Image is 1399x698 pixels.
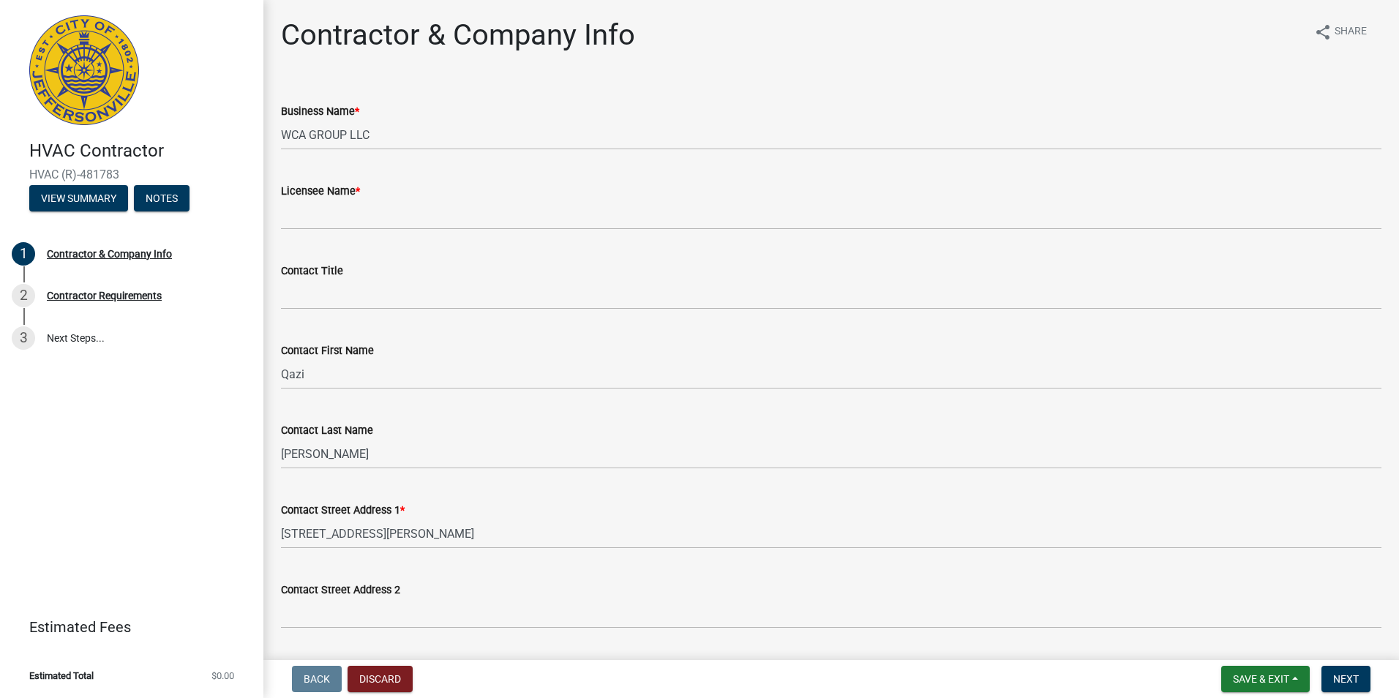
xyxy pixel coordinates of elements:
[304,673,330,685] span: Back
[1233,673,1289,685] span: Save & Exit
[281,585,400,596] label: Contact Street Address 2
[29,15,139,125] img: City of Jeffersonville, Indiana
[292,666,342,692] button: Back
[12,612,240,642] a: Estimated Fees
[29,671,94,680] span: Estimated Total
[1335,23,1367,41] span: Share
[281,107,359,117] label: Business Name
[47,249,172,259] div: Contractor & Company Info
[134,185,190,211] button: Notes
[1333,673,1359,685] span: Next
[1221,666,1310,692] button: Save & Exit
[12,326,35,350] div: 3
[1314,23,1332,41] i: share
[1321,666,1370,692] button: Next
[348,666,413,692] button: Discard
[29,140,252,162] h4: HVAC Contractor
[281,187,360,197] label: Licensee Name
[1302,18,1379,46] button: shareShare
[211,671,234,680] span: $0.00
[12,242,35,266] div: 1
[281,426,373,436] label: Contact Last Name
[281,506,405,516] label: Contact Street Address 1
[134,193,190,205] wm-modal-confirm: Notes
[29,185,128,211] button: View Summary
[281,346,374,356] label: Contact First Name
[281,18,635,53] h1: Contractor & Company Info
[29,193,128,205] wm-modal-confirm: Summary
[47,290,162,301] div: Contractor Requirements
[29,168,234,181] span: HVAC (R)-481783
[12,284,35,307] div: 2
[281,266,343,277] label: Contact Title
